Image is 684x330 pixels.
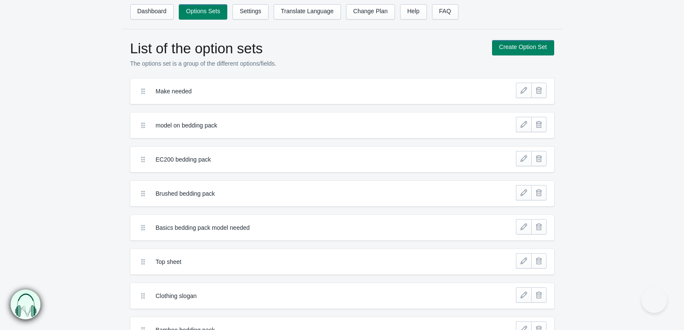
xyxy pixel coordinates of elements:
[11,290,41,320] img: bxm.png
[432,4,458,20] a: FAQ
[346,4,395,20] a: Change Plan
[156,223,466,232] label: Basics bedding pack model needed
[400,4,427,20] a: Help
[156,155,466,164] label: EC200 bedding pack
[156,87,466,96] label: Make needed
[274,4,341,20] a: Translate Language
[156,121,466,130] label: model on bedding pack
[156,189,466,198] label: Brushed bedding pack
[130,4,174,20] a: Dashboard
[156,258,466,266] label: Top sheet
[492,40,554,55] a: Create Option Set
[130,40,484,57] h1: List of the option sets
[641,287,667,313] iframe: Toggle Customer Support
[232,4,269,20] a: Settings
[130,59,484,68] p: The options set is a group of the different options/fields.
[179,4,227,20] a: Options Sets
[156,292,466,300] label: Clothing slogan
